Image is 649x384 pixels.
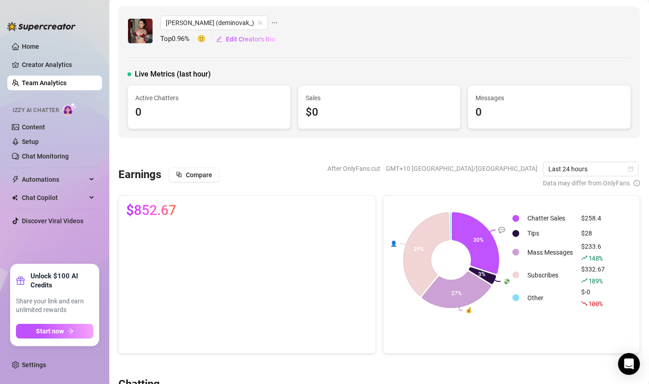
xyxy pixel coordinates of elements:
[135,93,283,103] span: Active Chatters
[22,172,87,187] span: Automations
[581,277,588,284] span: rise
[475,104,623,121] div: 0
[166,16,262,30] span: Demi (deminovak_)
[548,162,633,176] span: Last 24 hours
[390,240,397,247] text: 👤
[588,254,603,262] span: 148 %
[176,171,182,178] span: block
[588,276,603,285] span: 189 %
[581,264,605,286] div: $332.67
[169,168,220,182] button: Compare
[128,19,153,43] img: Demi
[135,104,283,121] div: 0
[118,168,161,182] h3: Earnings
[543,178,630,188] span: Data may differ from OnlyFans
[581,255,588,261] span: rise
[386,162,537,175] span: GMT+10 [GEOGRAPHIC_DATA]/[GEOGRAPHIC_DATA]
[62,102,77,116] img: AI Chatter
[22,153,69,160] a: Chat Monitoring
[306,104,453,121] div: $0
[524,211,577,225] td: Chatter Sales
[12,195,18,201] img: Chat Copilot
[628,166,634,172] span: calendar
[197,34,215,45] span: 🙂
[22,361,46,369] a: Settings
[327,162,380,175] span: After OnlyFans cut
[634,178,640,188] span: info-circle
[581,241,605,263] div: $233.6
[186,171,212,179] span: Compare
[257,20,263,26] span: team
[581,300,588,307] span: fall
[160,34,197,45] span: Top 0.96 %
[22,217,83,225] a: Discover Viral Videos
[581,213,605,223] div: $258.4
[22,79,66,87] a: Team Analytics
[216,36,222,42] span: edit
[13,106,59,115] span: Izzy AI Chatter
[524,241,577,263] td: Mass Messages
[524,264,577,286] td: Subscribes
[465,307,472,313] text: 💰
[22,190,87,205] span: Chat Copilot
[22,57,95,72] a: Creator Analytics
[67,328,74,334] span: arrow-right
[31,271,93,290] strong: Unlock $100 AI Credits
[135,69,211,80] span: Live Metrics (last hour)
[16,276,25,285] span: gift
[16,297,93,315] span: Share your link and earn unlimited rewards
[22,43,39,50] a: Home
[306,93,453,103] span: Sales
[503,278,510,285] text: 💸
[581,287,605,309] div: $-0
[524,226,577,241] td: Tips
[16,324,93,338] button: Start nowarrow-right
[22,123,45,131] a: Content
[581,228,605,238] div: $28
[271,15,278,30] span: ellipsis
[7,22,76,31] img: logo-BBDzfeDw.svg
[215,32,276,46] button: Edit Creator's Bio
[12,176,19,183] span: thunderbolt
[36,328,64,335] span: Start now
[618,353,640,375] div: Open Intercom Messenger
[475,93,623,103] span: Messages
[498,226,505,233] text: 💬
[226,36,275,43] span: Edit Creator's Bio
[22,138,39,145] a: Setup
[126,203,176,218] span: $852.67
[524,287,577,309] td: Other
[588,299,603,308] span: 100 %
